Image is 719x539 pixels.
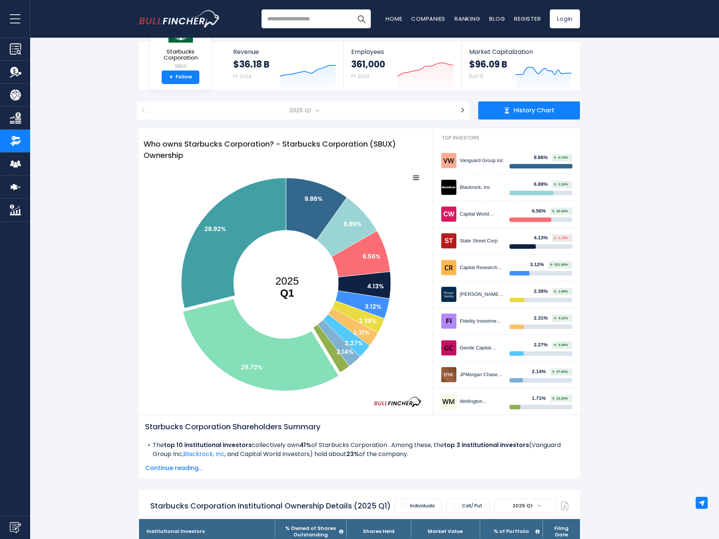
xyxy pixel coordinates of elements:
b: top 3 institutional investors [444,441,529,449]
a: Starbucks Corporation SBUX [156,17,205,70]
h2: Top Investors [433,129,580,147]
label: Call/ Put [447,499,490,513]
small: FY 2024 [351,73,369,80]
b: 23% [346,450,359,458]
a: Market Capitalization $96.09 B [DATE] [462,41,579,90]
button: < [137,101,150,119]
text: 29.72% [241,363,263,372]
div: 2.31% [534,315,552,322]
a: Blog [489,15,505,23]
small: SBUX [156,63,205,70]
li: The collectively own of Starbucks Corporation . Among these, the ( ) hold about of the company. [145,441,574,459]
span: 521.80% [550,263,568,266]
a: Employees 361,000 FY 2024 [344,41,461,90]
text: 6.56% [363,252,381,261]
span: 2025 Q1 [286,105,315,116]
div: Geode Capital Management, LLC [460,345,504,351]
strong: + [169,74,173,81]
text: 28.92% [204,225,226,233]
img: Bullfincher logo [139,10,220,28]
strong: $36.18 B [233,58,269,70]
div: 2.27% [534,342,552,348]
a: Go to homepage [139,10,220,28]
div: 2.14% [532,369,551,375]
a: Companies [411,15,445,23]
span: Starbucks Corporation [156,49,205,61]
div: 9.86% [534,155,552,161]
b: 41% [300,441,311,449]
strong: $96.09 B [469,58,507,70]
span: 57.60% [552,370,568,374]
div: Vanguard Group Inc [460,158,504,164]
span: 3.59% [554,343,568,347]
text: 2.31% [353,328,370,337]
span: 1.09% [554,290,568,293]
a: Login [550,9,580,28]
span: 22.20% [552,397,568,400]
span: History Chart [514,107,554,115]
div: JPMorgan Chase & CO [460,372,504,378]
div: [PERSON_NAME] [PERSON_NAME] [460,291,504,298]
span: 2025 Q1 [509,501,537,511]
div: Wellington Management Group LLP [460,398,504,405]
text: 2.14% [337,348,353,356]
span: Employees [351,48,453,55]
div: 2.38% [534,288,552,295]
span: 4.12% [554,317,568,320]
span: 1.24% [554,183,568,186]
div: Fidelity Investments (FMR) [460,318,504,325]
div: 6.89% [534,181,552,188]
small: [DATE] [469,73,483,80]
span: Vanguard Group Inc, , and Capital World Investors [153,441,561,458]
span: 0.74% [554,156,568,159]
div: Capital Research Global Investors [460,265,504,271]
a: +Follow [162,70,199,84]
span: 1.13% [554,236,568,240]
div: Capital World Investors [460,211,504,217]
span: Continue reading... [145,464,574,473]
a: Blackrock, Inc [183,450,225,458]
small: FY 2024 [233,73,251,80]
div: 4.13% [534,235,552,241]
div: 3.12% [530,262,549,268]
img: history chart [504,107,510,113]
text: 6.89% [344,220,362,228]
a: Revenue $36.18 B FY 2024 [226,41,344,90]
div: 6.56% [532,208,551,214]
text: 4.13% [367,282,384,291]
div: 1.71% [532,395,551,402]
div: State Street Corp [460,238,504,244]
text: 2.38% [359,317,377,325]
a: Register [514,15,541,23]
label: Individuals [395,499,442,513]
text: 2.27% [345,339,363,348]
h2: Starbucks Corporation Institutional Ownership Details (2025 Q1) [150,501,391,511]
text: 9.86% [304,194,323,203]
strong: 361,000 [351,58,385,70]
img: Ownership [10,135,21,147]
h1: Who owns Starbucks Corporation? - Starbucks Corporation (SBUX) Ownership [139,134,433,165]
a: Home [386,15,402,23]
span: Revenue [233,48,336,55]
span: 2025 Q1 [153,101,453,119]
div: Blackrock, Inc [460,184,504,191]
a: Ranking [454,15,480,23]
span: 35.43% [552,210,568,213]
span: 2025 Q1 [494,499,556,513]
text: 3.12% [365,302,381,311]
button: Search [352,9,371,28]
tspan: Q1 [280,287,294,299]
b: top 10 institutional investors [164,441,252,449]
h2: Starbucks Corporation Shareholders Summary [145,421,574,432]
text: 2025 [275,275,299,299]
button: > [456,101,469,119]
span: Market Capitalization [469,48,572,55]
